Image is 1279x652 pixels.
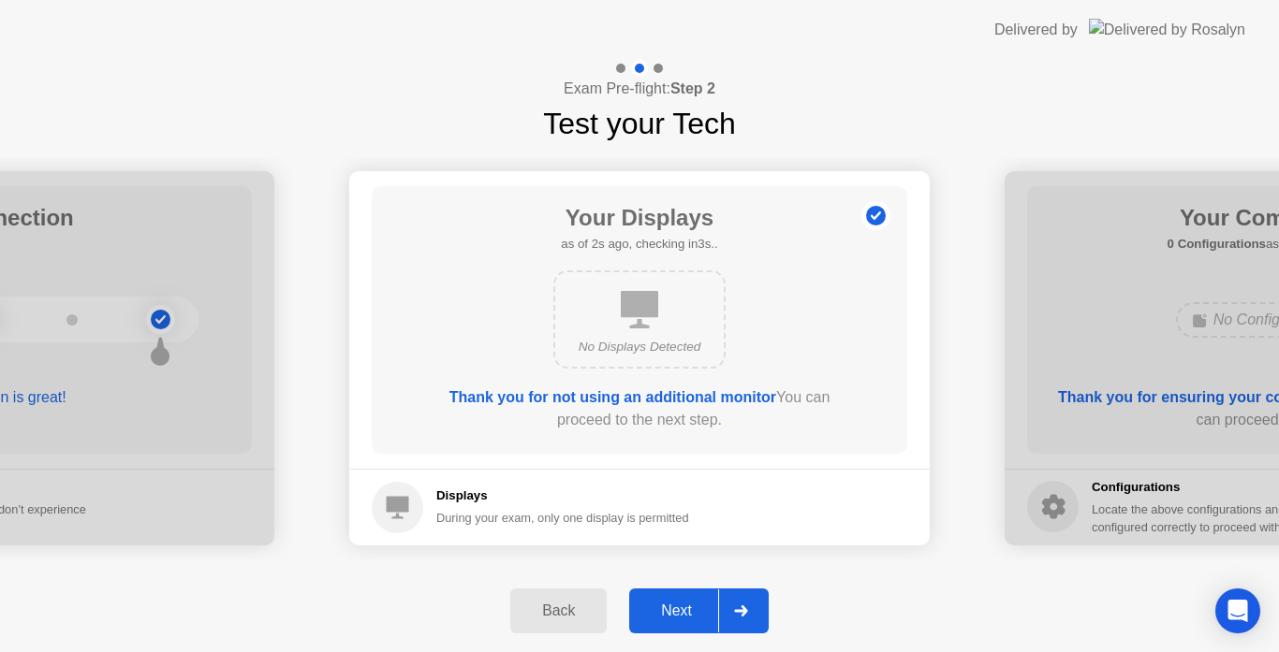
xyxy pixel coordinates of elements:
[1089,19,1245,40] img: Delivered by Rosalyn
[543,101,736,146] h1: Test your Tech
[570,338,709,356] div: No Displays Detected
[561,201,717,235] h1: Your Displays
[994,19,1078,41] div: Delivered by
[436,509,689,527] div: During your exam, only one display is permitted
[449,389,776,405] b: Thank you for not using an additional monitor
[564,78,715,100] h4: Exam Pre-flight:
[670,80,715,96] b: Step 2
[561,235,717,254] h5: as of 2s ago, checking in3s..
[510,588,607,633] button: Back
[629,588,769,633] button: Next
[425,386,854,431] div: You can proceed to the next step.
[436,486,689,505] h5: Displays
[516,602,601,619] div: Back
[635,602,718,619] div: Next
[1215,588,1260,633] div: Open Intercom Messenger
